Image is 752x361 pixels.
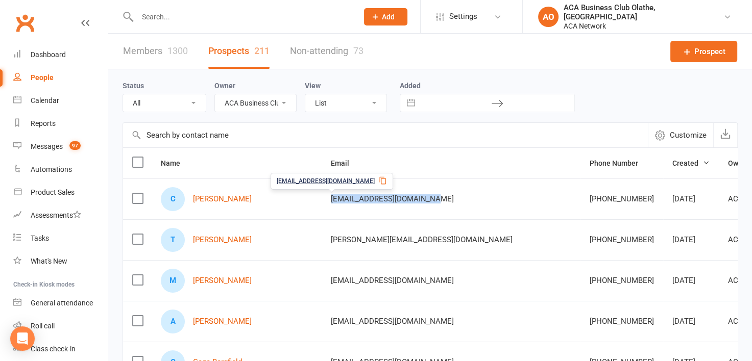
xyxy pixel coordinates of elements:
div: 73 [353,45,363,56]
button: Created [672,157,710,169]
span: [EMAIL_ADDRESS][DOMAIN_NAME] [331,189,454,209]
div: [DATE] [672,195,710,203]
a: Dashboard [13,43,108,66]
div: ACA Network [564,21,723,31]
div: [DATE] [672,236,710,244]
a: Messages 97 [13,135,108,158]
a: Class kiosk mode [13,338,108,360]
span: [PERSON_NAME][EMAIL_ADDRESS][DOMAIN_NAME] [331,230,513,249]
div: [PHONE_NUMBER] [590,276,654,285]
span: Email [331,159,360,167]
a: Assessments [13,204,108,227]
div: Tanya [161,228,185,252]
div: Tasks [31,234,49,242]
span: 97 [69,141,81,150]
div: Assessments [31,211,81,219]
button: Phone Number [590,157,649,169]
button: Name [161,157,191,169]
a: Tasks [13,227,108,250]
div: ACA Business Club Olathe, [GEOGRAPHIC_DATA] [564,3,723,21]
a: Non-attending73 [290,34,363,69]
input: Search... [134,10,351,24]
label: Owner [214,82,235,90]
div: Carolina [161,187,185,211]
div: Austin [161,310,185,333]
div: People [31,73,54,82]
a: [PERSON_NAME] [193,236,252,244]
div: [DATE] [672,317,710,326]
div: 1300 [167,45,188,56]
input: Search by contact name [123,123,648,147]
span: [EMAIL_ADDRESS][DOMAIN_NAME] [331,271,454,290]
div: Open Intercom Messenger [10,326,35,351]
a: Clubworx [12,10,38,36]
a: Prospect [670,41,737,62]
a: Reports [13,112,108,135]
label: Added [400,82,575,90]
span: [EMAIL_ADDRESS][DOMAIN_NAME] [277,176,375,186]
a: [PERSON_NAME] [193,276,252,285]
div: Class check-in [31,345,76,353]
span: Phone Number [590,159,649,167]
a: [PERSON_NAME] [193,317,252,326]
div: Reports [31,119,56,127]
a: Product Sales [13,181,108,204]
a: Roll call [13,315,108,338]
span: Prospect [694,45,725,58]
a: What's New [13,250,108,273]
a: Members1300 [123,34,188,69]
button: Interact with the calendar and add the check-in date for your trip. [402,94,420,112]
div: AO [538,7,559,27]
a: Prospects211 [208,34,270,69]
span: Add [382,13,395,21]
label: Status [123,82,144,90]
div: [PHONE_NUMBER] [590,195,654,203]
span: Name [161,159,191,167]
div: Automations [31,165,72,173]
div: [DATE] [672,276,710,285]
div: Calendar [31,96,59,105]
div: Messages [31,142,63,150]
button: Customize [648,123,713,147]
div: Roll call [31,322,55,330]
a: People [13,66,108,89]
a: Automations [13,158,108,181]
a: [PERSON_NAME] [193,195,252,203]
div: What's New [31,257,67,265]
span: Settings [449,5,477,28]
div: Mercy [161,269,185,293]
button: Email [331,157,360,169]
label: View [305,82,321,90]
span: Customize [670,129,707,141]
span: Created [672,159,710,167]
div: Product Sales [31,188,75,196]
button: Add [364,8,407,25]
div: [PHONE_NUMBER] [590,317,654,326]
div: Dashboard [31,50,66,59]
div: General attendance [31,299,93,307]
div: 211 [254,45,270,56]
span: [EMAIL_ADDRESS][DOMAIN_NAME] [331,312,454,331]
a: Calendar [13,89,108,112]
div: [PHONE_NUMBER] [590,236,654,244]
a: General attendance kiosk mode [13,292,108,315]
